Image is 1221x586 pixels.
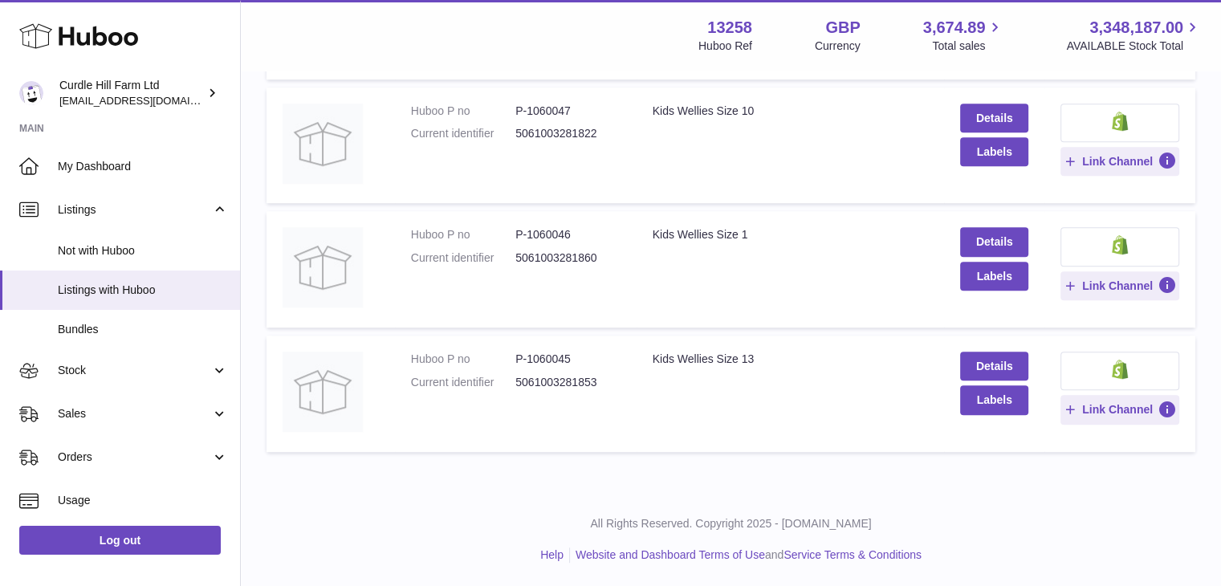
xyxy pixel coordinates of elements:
dt: Current identifier [411,126,515,141]
a: 3,674.89 Total sales [923,17,1004,54]
span: Link Channel [1082,402,1153,417]
dt: Huboo P no [411,352,515,367]
img: internalAdmin-13258@internal.huboo.com [19,81,43,105]
img: shopify-small.png [1112,112,1129,131]
span: Total sales [932,39,1003,54]
div: Kids Wellies Size 10 [653,104,929,119]
a: 3,348,187.00 AVAILABLE Stock Total [1066,17,1202,54]
span: Link Channel [1082,279,1153,293]
span: Stock [58,363,211,378]
a: Log out [19,526,221,555]
button: Link Channel [1060,271,1179,300]
span: My Dashboard [58,159,228,174]
span: Usage [58,493,228,508]
img: shopify-small.png [1112,235,1129,254]
span: 3,348,187.00 [1089,17,1183,39]
dt: Huboo P no [411,227,515,242]
dt: Huboo P no [411,104,515,119]
button: Labels [960,262,1028,291]
span: 3,674.89 [923,17,986,39]
span: [EMAIL_ADDRESS][DOMAIN_NAME] [59,94,236,107]
a: Service Terms & Conditions [783,548,922,561]
span: Sales [58,406,211,421]
div: Kids Wellies Size 1 [653,227,929,242]
dd: 5061003281822 [515,126,620,141]
div: Huboo Ref [698,39,752,54]
img: shopify-small.png [1112,360,1129,379]
dd: 5061003281860 [515,250,620,266]
span: Orders [58,450,211,465]
strong: GBP [825,17,860,39]
span: Bundles [58,322,228,337]
li: and [570,547,922,563]
div: Currency [815,39,861,54]
button: Labels [960,137,1028,166]
dt: Current identifier [411,250,515,266]
img: Kids Wellies Size 1 [283,227,363,307]
dd: P-1060045 [515,352,620,367]
button: Labels [960,385,1028,414]
span: Listings [58,202,211,218]
a: Details [960,352,1028,380]
span: Not with Huboo [58,243,228,258]
a: Website and Dashboard Terms of Use [576,548,765,561]
a: Help [540,548,564,561]
img: Kids Wellies Size 10 [283,104,363,184]
dd: 5061003281853 [515,375,620,390]
p: All Rights Reserved. Copyright 2025 - [DOMAIN_NAME] [254,516,1208,531]
span: AVAILABLE Stock Total [1066,39,1202,54]
a: Details [960,227,1028,256]
span: Listings with Huboo [58,283,228,298]
strong: 13258 [707,17,752,39]
a: Details [960,104,1028,132]
button: Link Channel [1060,147,1179,176]
dt: Current identifier [411,375,515,390]
dd: P-1060046 [515,227,620,242]
div: Curdle Hill Farm Ltd [59,78,204,108]
img: Kids Wellies Size 13 [283,352,363,432]
div: Kids Wellies Size 13 [653,352,929,367]
span: Link Channel [1082,154,1153,169]
dd: P-1060047 [515,104,620,119]
button: Link Channel [1060,395,1179,424]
